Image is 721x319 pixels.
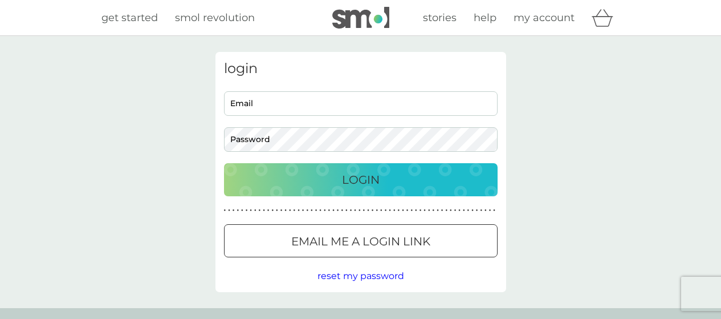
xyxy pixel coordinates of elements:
[263,208,265,213] p: ●
[241,208,243,213] p: ●
[337,208,339,213] p: ●
[289,208,291,213] p: ●
[224,224,498,257] button: Email me a login link
[233,208,235,213] p: ●
[467,208,470,213] p: ●
[228,208,230,213] p: ●
[341,208,343,213] p: ●
[328,208,331,213] p: ●
[484,208,487,213] p: ●
[363,208,365,213] p: ●
[415,208,417,213] p: ●
[224,208,226,213] p: ●
[493,208,495,213] p: ●
[376,208,378,213] p: ●
[402,208,404,213] p: ●
[471,208,474,213] p: ●
[359,208,361,213] p: ●
[311,208,313,213] p: ●
[298,208,300,213] p: ●
[254,208,256,213] p: ●
[354,208,356,213] p: ●
[489,208,491,213] p: ●
[389,208,391,213] p: ●
[246,208,248,213] p: ●
[332,208,335,213] p: ●
[480,208,482,213] p: ●
[315,208,317,213] p: ●
[317,269,404,284] button: reset my password
[250,208,252,213] p: ●
[380,208,382,213] p: ●
[319,208,321,213] p: ●
[267,208,270,213] p: ●
[474,11,496,24] span: help
[101,10,158,26] a: get started
[592,6,620,29] div: basket
[175,10,255,26] a: smol revolution
[306,208,308,213] p: ●
[423,208,426,213] p: ●
[423,10,457,26] a: stories
[317,270,404,281] span: reset my password
[284,208,287,213] p: ●
[423,11,457,24] span: stories
[437,208,439,213] p: ●
[410,208,413,213] p: ●
[476,208,478,213] p: ●
[350,208,352,213] p: ●
[372,208,374,213] p: ●
[450,208,452,213] p: ●
[445,208,447,213] p: ●
[294,208,296,213] p: ●
[291,232,430,251] p: Email me a login link
[419,208,422,213] p: ●
[433,208,435,213] p: ●
[458,208,461,213] p: ●
[398,208,400,213] p: ●
[101,11,158,24] span: get started
[342,171,380,189] p: Login
[259,208,261,213] p: ●
[332,7,389,29] img: smol
[454,208,457,213] p: ●
[302,208,304,213] p: ●
[324,208,326,213] p: ●
[463,208,465,213] p: ●
[271,208,274,213] p: ●
[224,60,498,77] h3: login
[428,208,430,213] p: ●
[474,10,496,26] a: help
[237,208,239,213] p: ●
[393,208,396,213] p: ●
[345,208,348,213] p: ●
[276,208,278,213] p: ●
[385,208,387,213] p: ●
[175,11,255,24] span: smol revolution
[280,208,283,213] p: ●
[514,10,575,26] a: my account
[514,11,575,24] span: my account
[367,208,369,213] p: ●
[224,163,498,196] button: Login
[406,208,409,213] p: ●
[441,208,443,213] p: ●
